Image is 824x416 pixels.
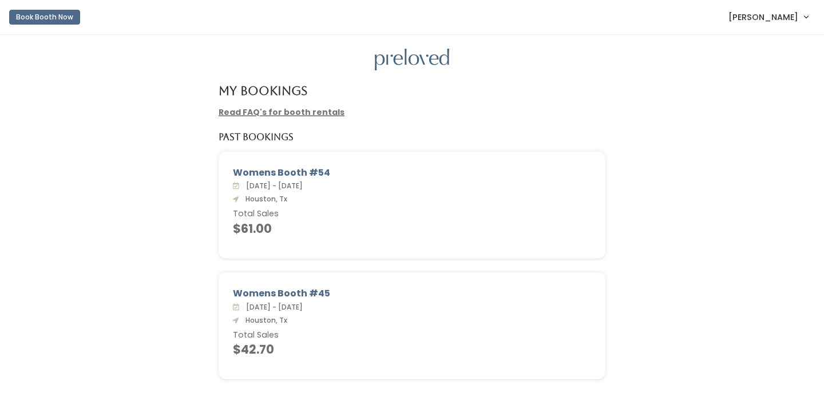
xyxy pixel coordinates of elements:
a: [PERSON_NAME] [717,5,819,29]
button: Book Booth Now [9,10,80,25]
span: Houston, Tx [241,315,287,325]
a: Book Booth Now [9,5,80,30]
div: Womens Booth #45 [233,287,591,300]
span: [DATE] - [DATE] [241,181,303,191]
span: [DATE] - [DATE] [241,302,303,312]
h4: My Bookings [219,84,307,97]
div: Womens Booth #54 [233,166,591,180]
a: Read FAQ's for booth rentals [219,106,344,118]
h4: $42.70 [233,343,591,356]
h4: $61.00 [233,222,591,235]
span: Houston, Tx [241,194,287,204]
h6: Total Sales [233,331,591,340]
img: preloved logo [375,49,449,71]
span: [PERSON_NAME] [728,11,798,23]
h5: Past Bookings [219,132,294,142]
h6: Total Sales [233,209,591,219]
